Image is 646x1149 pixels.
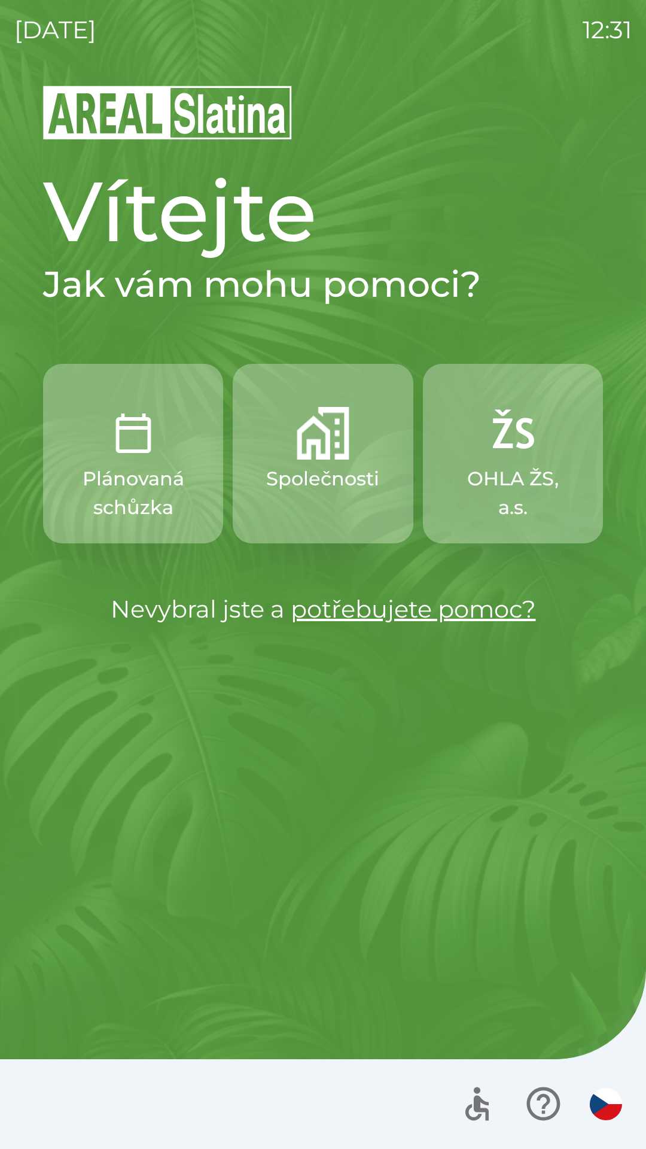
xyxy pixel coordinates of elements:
p: OHLA ŽS, a.s. [452,464,574,522]
p: 12:31 [583,12,632,48]
img: 9f72f9f4-8902-46ff-b4e6-bc4241ee3c12.png [486,407,539,460]
button: OHLA ŽS, a.s. [423,364,603,543]
button: Společnosti [233,364,413,543]
h1: Vítejte [43,160,603,262]
img: Logo [43,84,603,141]
img: 58b4041c-2a13-40f9-aad2-b58ace873f8c.png [297,407,349,460]
h2: Jak vám mohu pomoci? [43,262,603,306]
a: potřebujete pomoc? [291,594,536,624]
button: Plánovaná schůzka [43,364,223,543]
p: [DATE] [14,12,96,48]
img: cs flag [590,1088,622,1120]
p: Plánovaná schůzka [72,464,194,522]
p: Nevybral jste a [43,591,603,627]
p: Společnosti [266,464,379,493]
img: 0ea463ad-1074-4378-bee6-aa7a2f5b9440.png [107,407,160,460]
